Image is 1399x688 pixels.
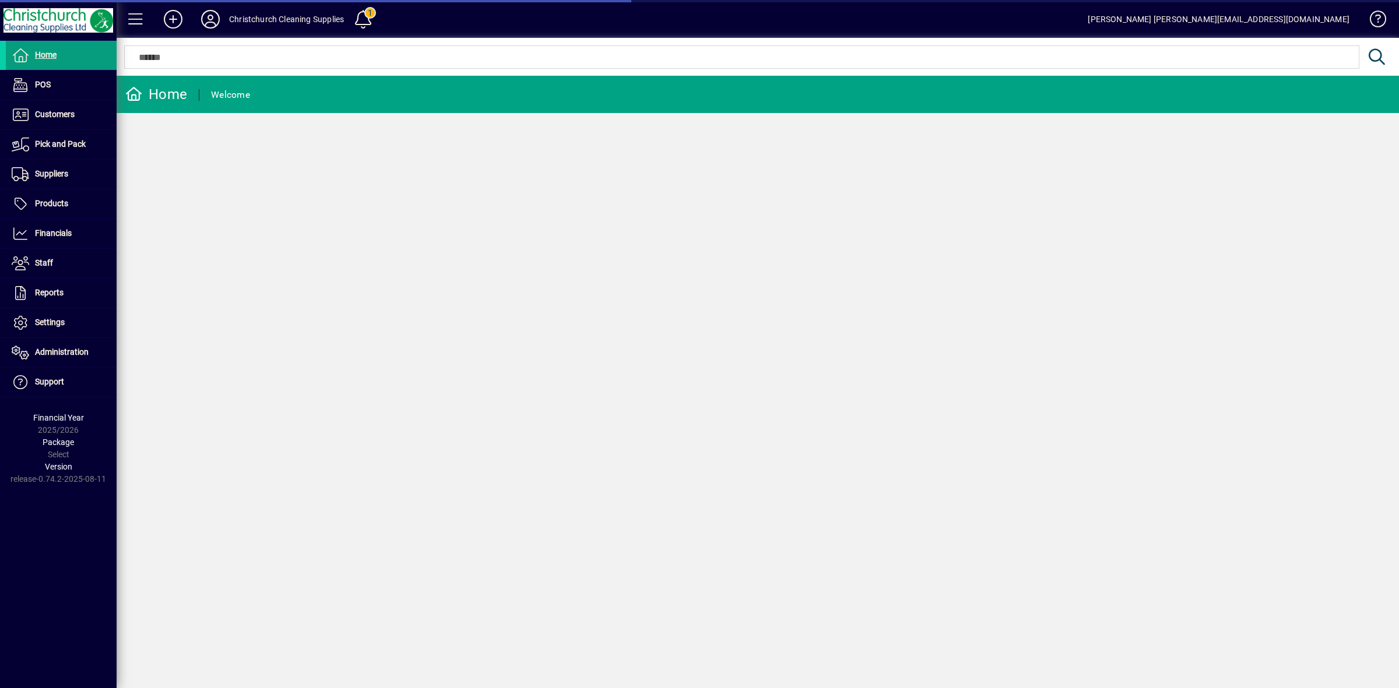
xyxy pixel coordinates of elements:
[154,9,192,30] button: Add
[35,317,65,327] span: Settings
[6,189,117,218] a: Products
[35,288,64,297] span: Reports
[35,50,57,59] span: Home
[6,278,117,308] a: Reports
[6,368,117,397] a: Support
[1361,2,1384,40] a: Knowledge Base
[35,258,53,267] span: Staff
[35,139,86,149] span: Pick and Pack
[211,86,250,104] div: Welcome
[33,413,84,422] span: Financial Year
[35,347,89,357] span: Administration
[6,100,117,129] a: Customers
[35,377,64,386] span: Support
[6,249,117,278] a: Staff
[6,338,117,367] a: Administration
[35,228,72,238] span: Financials
[6,130,117,159] a: Pick and Pack
[6,308,117,337] a: Settings
[35,169,68,178] span: Suppliers
[6,70,117,100] a: POS
[125,85,187,104] div: Home
[35,110,75,119] span: Customers
[1088,10,1349,29] div: [PERSON_NAME] [PERSON_NAME][EMAIL_ADDRESS][DOMAIN_NAME]
[35,199,68,208] span: Products
[45,462,72,471] span: Version
[6,160,117,189] a: Suppliers
[6,219,117,248] a: Financials
[192,9,229,30] button: Profile
[43,438,74,447] span: Package
[229,10,344,29] div: Christchurch Cleaning Supplies
[35,80,51,89] span: POS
